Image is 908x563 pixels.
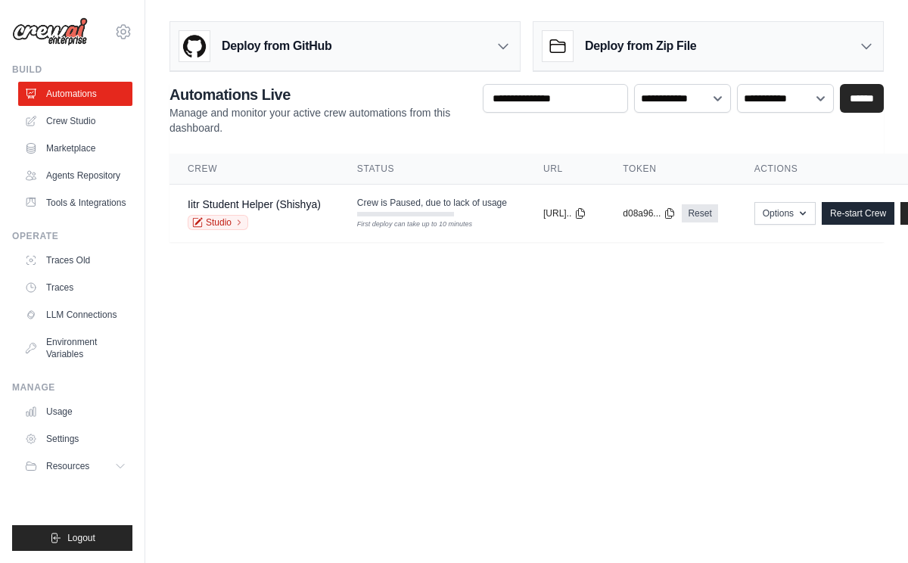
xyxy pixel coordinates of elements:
p: Manage and monitor your active crew automations from this dashboard. [169,105,471,135]
div: Manage [12,381,132,393]
span: Crew is Paused, due to lack of usage [357,197,507,209]
div: First deploy can take up to 10 minutes [357,219,454,230]
div: Build [12,64,132,76]
button: Logout [12,525,132,551]
button: Options [754,202,816,225]
a: Usage [18,400,132,424]
div: Operate [12,230,132,242]
button: d08a96... [623,207,676,219]
button: Resources [18,454,132,478]
a: Marketplace [18,136,132,160]
h3: Deploy from Zip File [585,37,696,55]
th: Status [339,154,525,185]
th: Crew [169,154,339,185]
a: Re-start Crew [822,202,894,225]
a: Traces Old [18,248,132,272]
a: Environment Variables [18,330,132,366]
a: Settings [18,427,132,451]
h2: Automations Live [169,84,471,105]
span: Resources [46,460,89,472]
th: URL [525,154,605,185]
span: Logout [67,532,95,544]
img: Logo [12,17,88,46]
img: GitHub Logo [179,31,210,61]
a: Automations [18,82,132,106]
a: Studio [188,215,248,230]
a: Traces [18,275,132,300]
a: Tools & Integrations [18,191,132,215]
a: Reset [682,204,717,222]
a: Iitr Student Helper (Shishya) [188,198,321,210]
h3: Deploy from GitHub [222,37,331,55]
a: Crew Studio [18,109,132,133]
a: LLM Connections [18,303,132,327]
a: Agents Repository [18,163,132,188]
th: Token [605,154,735,185]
